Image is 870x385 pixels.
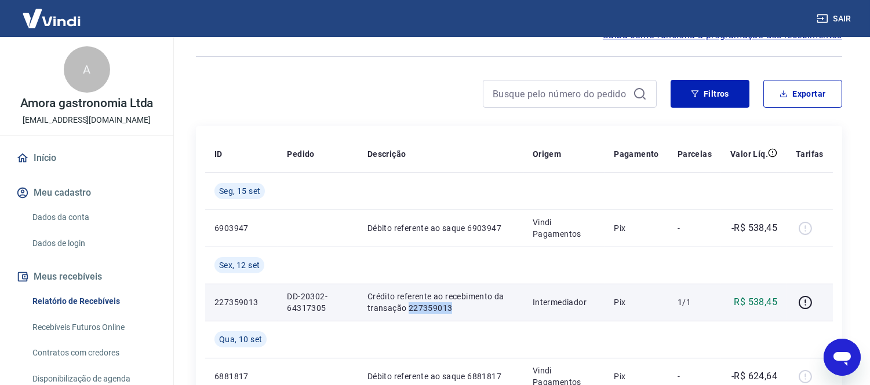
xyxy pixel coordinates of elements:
[614,296,659,308] p: Pix
[678,222,712,234] p: -
[814,8,856,30] button: Sair
[731,221,777,235] p: -R$ 538,45
[671,80,749,108] button: Filtros
[287,291,348,314] p: DD-20302-64317305
[14,1,89,36] img: Vindi
[219,333,262,345] span: Qua, 10 set
[367,148,406,160] p: Descrição
[14,145,159,171] a: Início
[763,80,842,108] button: Exportar
[28,316,159,339] a: Recebíveis Futuros Online
[678,371,712,382] p: -
[219,185,260,197] span: Seg, 15 set
[614,148,659,160] p: Pagamento
[493,85,628,102] input: Busque pelo número do pedido
[533,148,561,160] p: Origem
[214,371,268,382] p: 6881817
[678,148,712,160] p: Parcelas
[64,46,110,93] div: A
[28,206,159,229] a: Dados da conta
[214,148,223,160] p: ID
[734,295,778,309] p: R$ 538,45
[367,222,514,234] p: Débito referente ao saque 6903947
[14,180,159,206] button: Meu cadastro
[287,148,314,160] p: Pedido
[731,369,777,383] p: -R$ 624,64
[533,217,596,240] p: Vindi Pagamentos
[678,296,712,308] p: 1/1
[824,339,861,376] iframe: Botão para abrir a janela de mensagens
[367,291,514,314] p: Crédito referente ao recebimento da transação 227359013
[20,97,154,109] p: Amora gastronomia Ltda
[23,114,151,126] p: [EMAIL_ADDRESS][DOMAIN_NAME]
[28,232,159,255] a: Dados de login
[614,222,659,234] p: Pix
[796,148,824,160] p: Tarifas
[14,264,159,289] button: Meus recebíveis
[28,341,159,365] a: Contratos com credores
[214,222,268,234] p: 6903947
[219,259,260,271] span: Sex, 12 set
[28,289,159,313] a: Relatório de Recebíveis
[730,148,768,160] p: Valor Líq.
[367,371,514,382] p: Débito referente ao saque 6881817
[614,371,659,382] p: Pix
[214,296,268,308] p: 227359013
[533,296,596,308] p: Intermediador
